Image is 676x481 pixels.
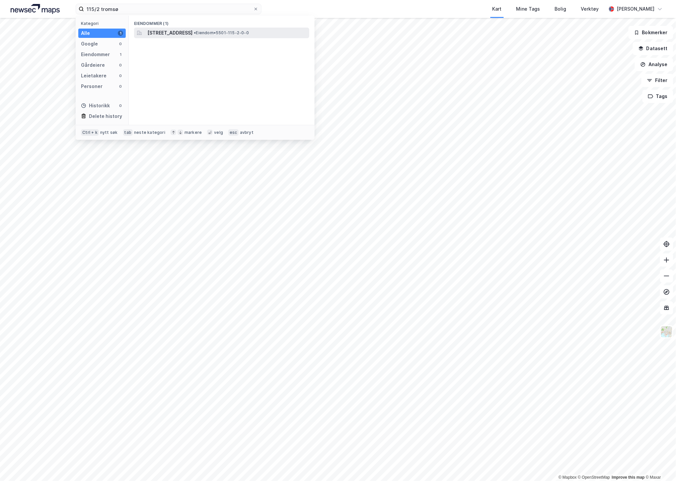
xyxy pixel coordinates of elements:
div: 0 [118,84,123,89]
div: Delete history [89,112,122,120]
div: Kontrollprogram for chat [643,449,676,481]
button: Datasett [633,42,673,55]
div: 0 [118,103,123,108]
a: Improve this map [612,475,645,480]
div: Historikk [81,102,110,110]
div: Kategori [81,21,126,26]
div: Kart [492,5,502,13]
a: OpenStreetMap [578,475,610,480]
div: 1 [118,31,123,36]
div: 1 [118,52,123,57]
div: esc [228,129,239,136]
div: 0 [118,73,123,78]
img: Z [660,326,673,338]
div: Alle [81,29,90,37]
input: Søk på adresse, matrikkel, gårdeiere, leietakere eller personer [84,4,253,14]
div: Ctrl + k [81,129,99,136]
div: Eiendommer [81,50,110,58]
div: avbryt [240,130,254,135]
div: 0 [118,41,123,47]
div: Gårdeiere [81,61,105,69]
div: tab [123,129,133,136]
button: Analyse [635,58,673,71]
img: logo.a4113a55bc3d86da70a041830d287a7e.svg [11,4,60,14]
button: Bokmerker [629,26,673,39]
span: Eiendom • 5501-115-2-0-0 [194,30,249,36]
div: velg [214,130,223,135]
div: Verktøy [581,5,599,13]
div: Google [81,40,98,48]
iframe: Chat Widget [643,449,676,481]
div: Mine Tags [516,5,540,13]
span: • [194,30,196,35]
div: 0 [118,62,123,68]
div: neste kategori [134,130,165,135]
div: Bolig [555,5,566,13]
div: Eiendommer (1) [129,16,315,28]
button: Tags [642,90,673,103]
div: [PERSON_NAME] [617,5,655,13]
button: Filter [641,74,673,87]
div: nytt søk [100,130,118,135]
div: Leietakere [81,72,107,80]
span: [STREET_ADDRESS] [147,29,192,37]
div: Personer [81,82,103,90]
a: Mapbox [559,475,577,480]
div: markere [185,130,202,135]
